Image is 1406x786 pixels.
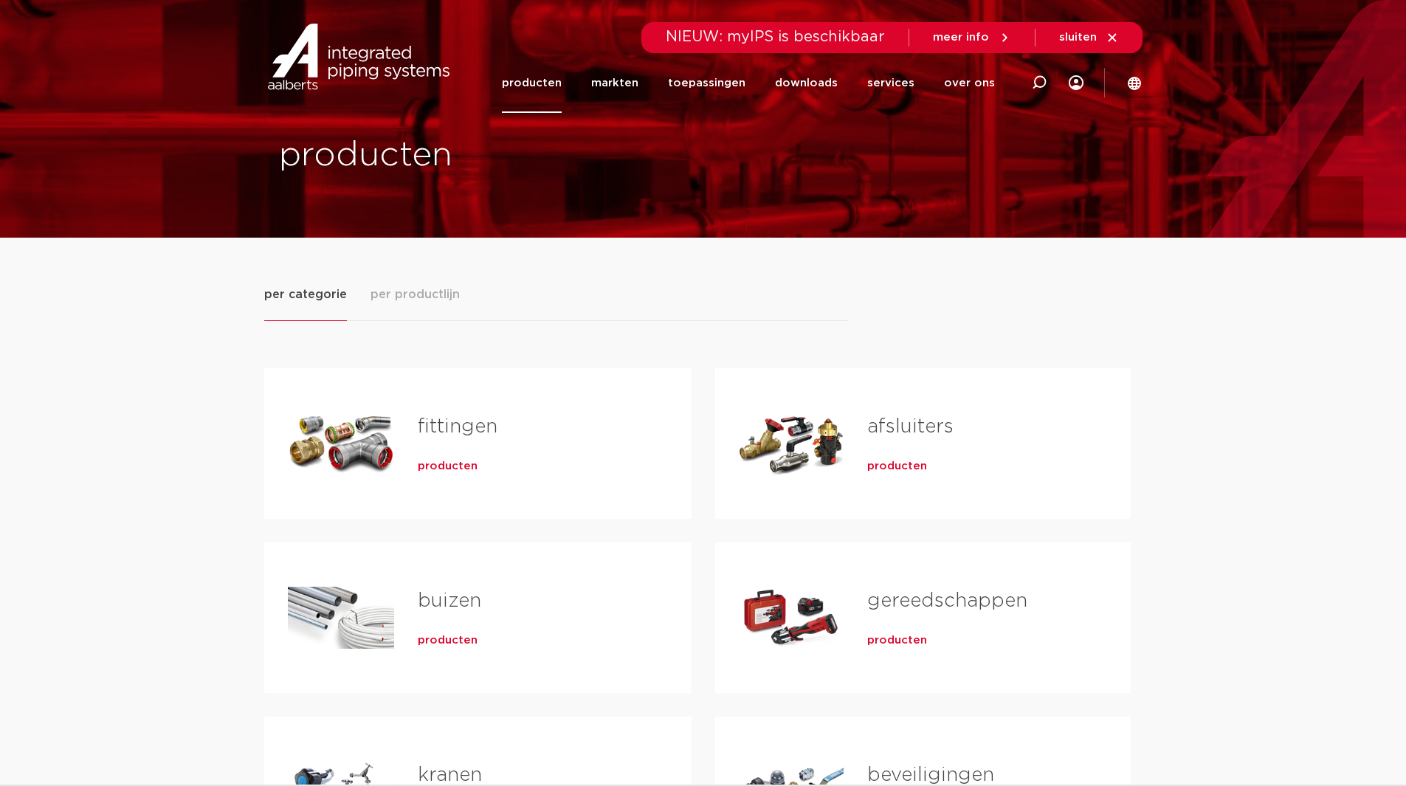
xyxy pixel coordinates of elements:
[1069,53,1083,113] div: my IPS
[867,591,1027,610] a: gereedschappen
[867,765,994,785] a: beveiligingen
[1059,31,1119,44] a: sluiten
[502,53,995,113] nav: Menu
[418,591,481,610] a: buizen
[279,132,696,179] h1: producten
[418,417,497,436] a: fittingen
[668,53,745,113] a: toepassingen
[933,32,989,43] span: meer info
[867,459,927,474] a: producten
[933,31,1011,44] a: meer info
[264,286,347,303] span: per categorie
[418,633,478,648] a: producten
[867,633,927,648] a: producten
[867,53,914,113] a: services
[591,53,638,113] a: markten
[1059,32,1097,43] span: sluiten
[418,459,478,474] a: producten
[666,30,885,44] span: NIEUW: myIPS is beschikbaar
[371,286,460,303] span: per productlijn
[775,53,838,113] a: downloads
[867,417,954,436] a: afsluiters
[418,765,482,785] a: kranen
[502,53,562,113] a: producten
[944,53,995,113] a: over ons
